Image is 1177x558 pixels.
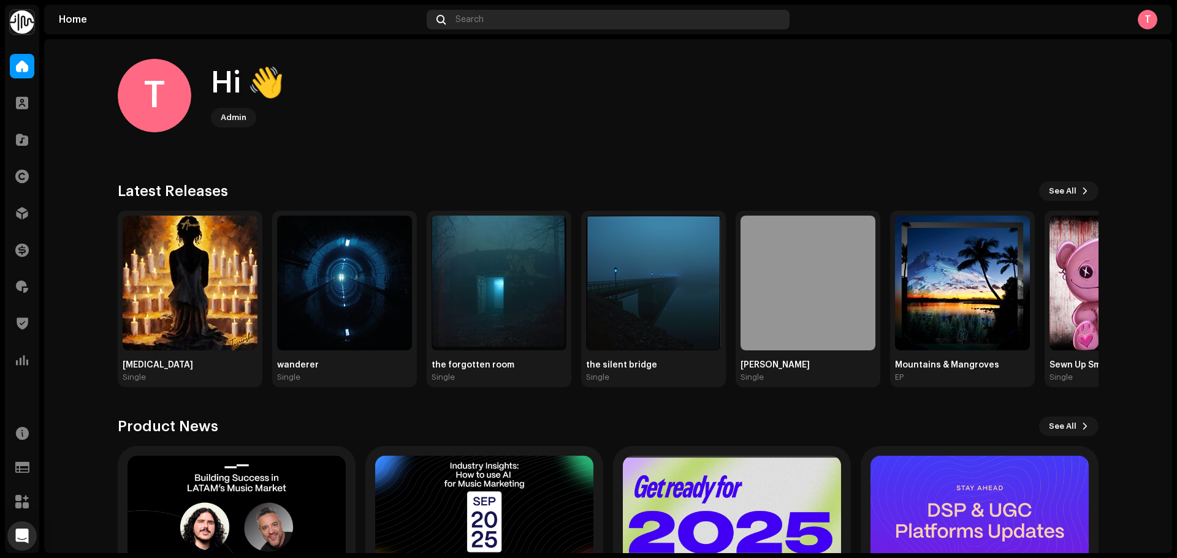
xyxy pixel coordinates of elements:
[59,15,422,25] div: Home
[586,360,721,370] div: the silent bridge
[741,360,875,370] div: [PERSON_NAME]
[118,59,191,132] div: T
[211,64,284,103] div: Hi 👋
[1039,181,1099,201] button: See All
[118,417,218,436] h3: Product News
[277,372,300,382] div: Single
[895,360,1030,370] div: Mountains & Mangroves
[123,372,146,382] div: Single
[432,216,566,350] img: 01d2bac4-16d6-41cf-8a5e-928f03248b9b
[1049,179,1076,203] span: See All
[895,372,904,382] div: EP
[432,360,566,370] div: the forgotten room
[10,10,34,34] img: 0f74c21f-6d1c-4dbc-9196-dbddad53419e
[277,360,412,370] div: wanderer
[123,216,257,350] img: 89e69686-c0fb-4701-8e69-9f3a42418080
[277,216,412,350] img: 02ec1a05-28ee-4f76-a828-ead7ff25ebce
[741,372,764,382] div: Single
[1138,10,1157,29] div: T
[123,360,257,370] div: [MEDICAL_DATA]
[741,216,875,350] img: 23bcae1b-a19b-47d4-894b-c83f3970f51c
[1049,414,1076,439] span: See All
[586,372,609,382] div: Single
[1049,372,1073,382] div: Single
[221,110,246,125] div: Admin
[1039,417,1099,436] button: See All
[118,181,228,201] h3: Latest Releases
[7,521,37,551] div: Open Intercom Messenger
[895,216,1030,350] img: 2a605f41-b738-4eac-9002-07fdc99e79c4
[432,372,455,382] div: Single
[586,216,721,350] img: fb32484a-1b90-4a3b-a5d1-1a186e4eb76f
[455,15,484,25] span: Search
